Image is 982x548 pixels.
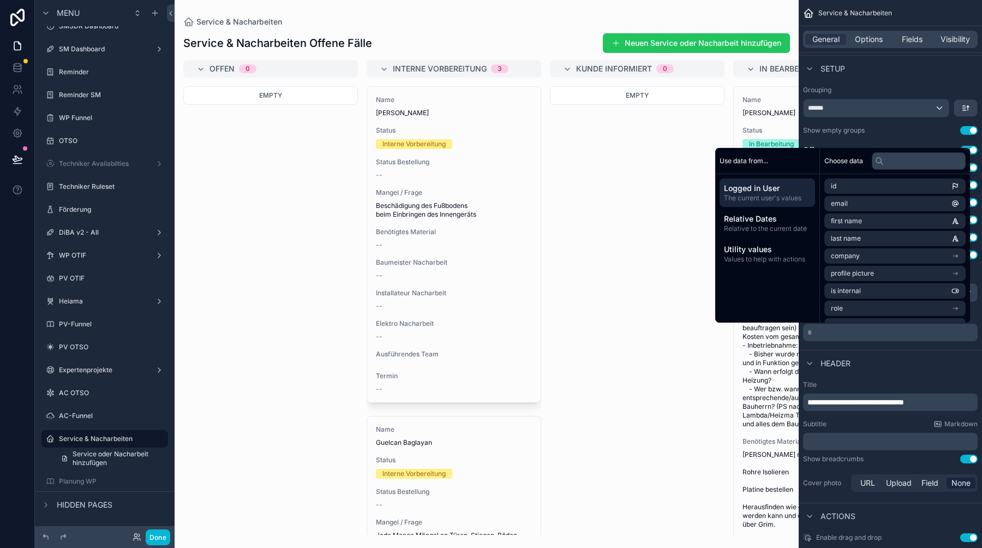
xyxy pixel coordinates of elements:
label: WP Funnel [59,114,166,122]
a: Techniker Availabilties [41,155,168,172]
label: WP OTIF [59,251,151,260]
label: OTSO [59,136,166,145]
label: PV-Funnel [59,320,166,329]
span: Utility values [724,244,811,255]
label: PV OTSO [59,343,166,352]
div: scrollable content [803,324,978,341]
a: PV OTSO [41,338,168,356]
a: AC OTSO [41,384,168,402]
span: General [812,34,840,45]
a: WP Funnel [41,109,168,127]
label: Expertenprojekte [59,366,151,374]
label: DiBA v2 - All [59,228,151,237]
label: PV OTIF [59,274,166,283]
span: Fields [902,34,923,45]
span: Relative Dates [724,213,811,224]
label: Förderung [59,205,166,214]
span: Choose data [824,157,863,165]
label: Subtitle [803,420,827,428]
span: None [951,478,971,489]
label: Grouping [803,86,831,94]
a: WP OTIF [41,247,168,264]
a: Markdown [933,420,978,428]
a: Planung WP [41,473,168,490]
span: Header [821,358,851,369]
span: Upload [886,478,912,489]
label: Heiama [59,297,151,306]
span: Service oder Nacharbeit hinzufügen [73,450,161,467]
a: Reminder SM [41,86,168,104]
span: Visibility [941,34,970,45]
span: Options [855,34,883,45]
span: URL [860,478,875,489]
a: Techniker Ruleset [41,178,168,195]
span: Logged in User [724,183,811,194]
span: Relative to the current date [724,224,811,233]
label: Title [803,380,978,389]
button: Done [146,529,170,545]
span: Actions [821,511,855,522]
a: OTSO [41,132,168,150]
a: Förderung [41,201,168,218]
div: scrollable content [803,394,978,411]
div: scrollable content [803,433,978,450]
span: Offen [803,145,823,156]
span: Setup [821,63,845,74]
span: Menu [57,8,80,19]
label: SMSDR Dashboard [59,22,166,31]
label: Techniker Availabilties [59,159,151,168]
a: DiBA v2 - All [41,224,168,241]
div: scrollable content [715,174,819,272]
span: Values to help with actions [724,255,811,264]
span: Hidden pages [57,499,112,510]
span: Service & Nacharbeiten [818,9,892,17]
a: SM Dashboard [41,40,168,58]
a: Reminder [41,63,168,81]
a: SMSDR Dashboard [41,17,168,35]
label: AC-Funnel [59,412,166,420]
a: AC-Funnel [41,407,168,425]
label: Reminder SM [59,91,166,99]
a: Expertenprojekte [41,361,168,379]
label: Show empty groups [803,126,865,135]
a: Service & Nacharbeiten [41,430,168,448]
label: AC OTSO [59,389,166,397]
span: Markdown [944,420,978,428]
span: Use data from... [720,157,768,165]
label: Cover photo [803,479,847,487]
label: SM Dashboard [59,45,151,53]
a: Heiama [41,293,168,310]
label: Planung WP [59,477,166,486]
div: Show breadcrumbs [803,455,864,463]
label: Reminder [59,68,166,76]
label: Service & Nacharbeiten [59,434,161,443]
span: The current user's values [724,194,811,202]
span: Field [921,478,938,489]
a: Service oder Nacharbeit hinzufügen [55,450,168,467]
a: PV-Funnel [41,315,168,333]
a: PV OTIF [41,270,168,287]
label: Techniker Ruleset [59,182,166,191]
